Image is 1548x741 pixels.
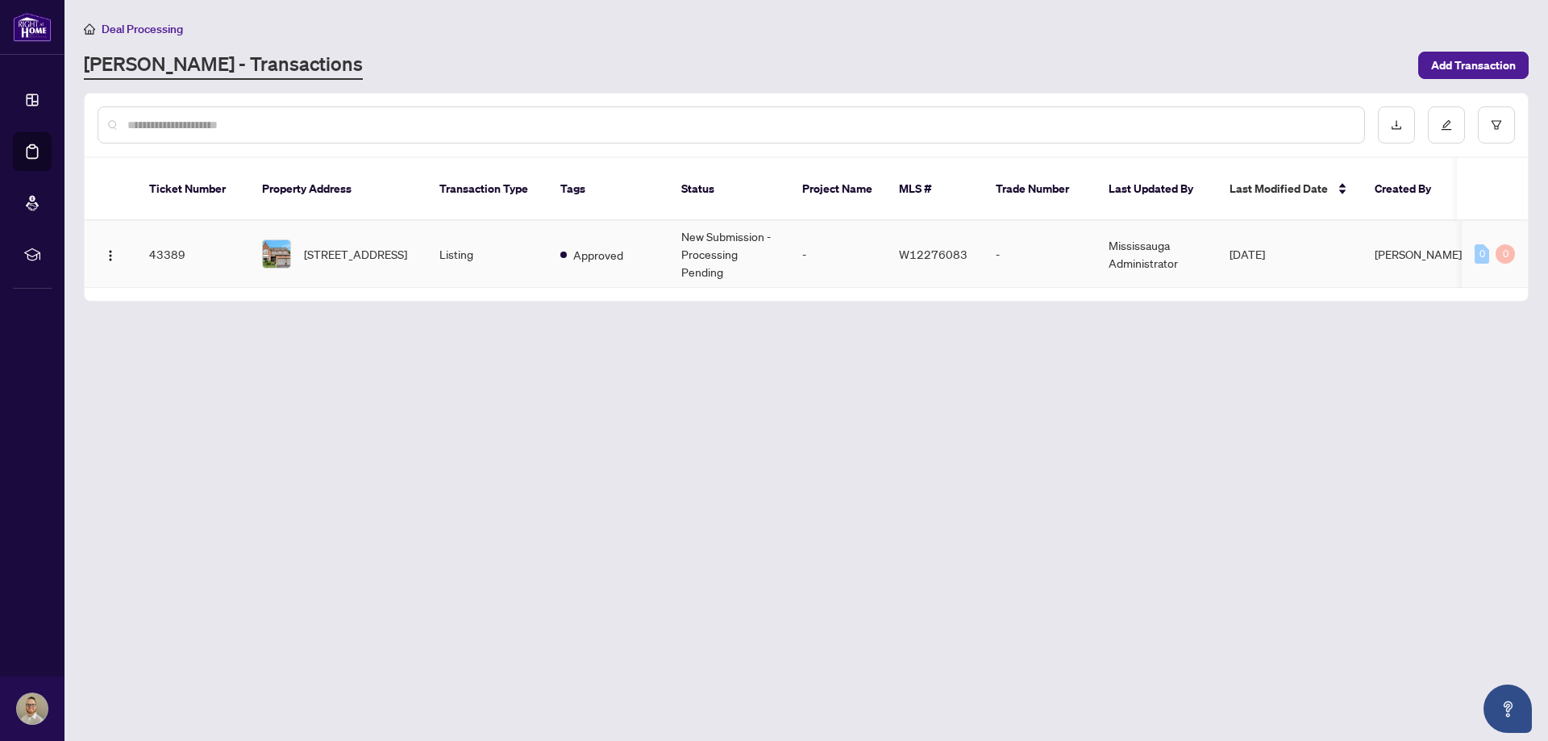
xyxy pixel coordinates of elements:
td: - [983,221,1096,288]
div: 0 [1496,244,1515,264]
button: Add Transaction [1418,52,1529,79]
span: [PERSON_NAME] [1375,247,1462,261]
span: Add Transaction [1431,52,1516,78]
th: Property Address [249,158,427,221]
span: [DATE] [1230,247,1265,261]
span: download [1391,119,1402,131]
th: Ticket Number [136,158,249,221]
th: Last Updated By [1096,158,1217,221]
th: Transaction Type [427,158,547,221]
span: W12276083 [899,247,967,261]
button: edit [1428,106,1465,144]
td: New Submission - Processing Pending [668,221,789,288]
button: download [1378,106,1415,144]
th: Last Modified Date [1217,158,1362,221]
span: edit [1441,119,1452,131]
th: Tags [547,158,668,221]
span: home [84,23,95,35]
th: Project Name [789,158,886,221]
span: Deal Processing [102,22,183,36]
button: Logo [98,241,123,267]
span: Last Modified Date [1230,180,1328,198]
button: filter [1478,106,1515,144]
td: - [789,221,886,288]
a: [PERSON_NAME] - Transactions [84,51,363,80]
div: 0 [1475,244,1489,264]
th: Status [668,158,789,221]
td: 43389 [136,221,249,288]
img: logo [13,12,52,42]
th: Created By [1362,158,1459,221]
th: Trade Number [983,158,1096,221]
img: Profile Icon [17,693,48,724]
th: MLS # [886,158,983,221]
button: Open asap [1483,685,1532,733]
span: Approved [573,246,623,264]
td: Mississauga Administrator [1096,221,1217,288]
span: filter [1491,119,1502,131]
span: [STREET_ADDRESS] [304,245,407,263]
img: Logo [104,249,117,262]
img: thumbnail-img [263,240,290,268]
td: Listing [427,221,547,288]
